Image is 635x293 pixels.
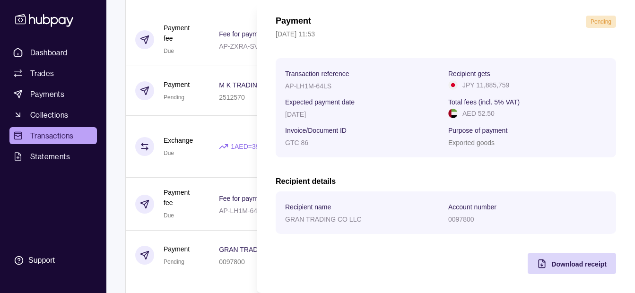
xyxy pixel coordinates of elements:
p: AED 52.50 [462,108,495,119]
span: Download receipt [551,260,607,268]
p: Purpose of payment [448,127,507,134]
p: Recipient gets [448,70,490,78]
h1: Payment [276,16,311,28]
p: Account number [448,203,496,211]
span: Pending [591,18,611,25]
p: Expected payment date [285,98,355,106]
h2: Recipient details [276,176,616,187]
img: jp [448,80,458,90]
p: JPY 11,885,759 [462,80,509,90]
p: AP-LH1M-64LS [285,82,331,90]
p: 0097800 [448,215,474,223]
p: GTC 86 [285,139,308,146]
p: Recipient name [285,203,331,211]
p: Invoice/Document ID [285,127,347,134]
button: Download receipt [528,253,616,274]
p: Total fees (incl. 5% VAT) [448,98,520,106]
img: ae [448,109,458,118]
p: Transaction reference [285,70,349,78]
p: Exported goods [448,139,495,146]
p: GRAN TRADING CO LLC [285,215,362,223]
p: [DATE] 11:53 [276,29,616,39]
p: [DATE] [285,111,306,118]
